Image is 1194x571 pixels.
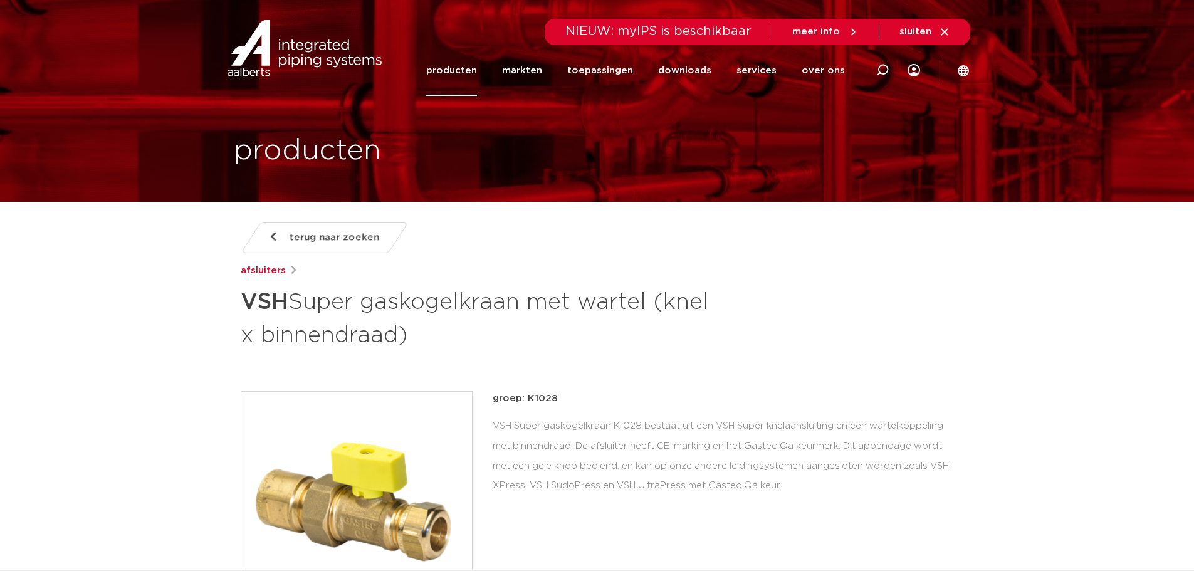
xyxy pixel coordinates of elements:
[502,45,542,96] a: markten
[241,283,711,351] h1: Super gaskogelkraan met wartel (knel x binnendraad)
[658,45,711,96] a: downloads
[565,25,751,38] span: NIEUW: myIPS is beschikbaar
[234,131,381,171] h1: producten
[426,45,845,96] nav: Menu
[736,45,777,96] a: services
[899,26,950,38] a: sluiten
[908,45,920,96] div: my IPS
[802,45,845,96] a: over ons
[899,27,931,36] span: sluiten
[792,27,840,36] span: meer info
[493,391,954,406] p: groep: K1028
[290,228,379,248] span: terug naar zoeken
[792,26,859,38] a: meer info
[240,222,408,253] a: terug naar zoeken
[493,416,954,496] div: VSH Super gaskogelkraan K1028 bestaat uit een VSH Super knelaansluiting en een wartelkoppeling me...
[567,45,633,96] a: toepassingen
[241,263,286,278] a: afsluiters
[241,291,288,313] strong: VSH
[426,45,477,96] a: producten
